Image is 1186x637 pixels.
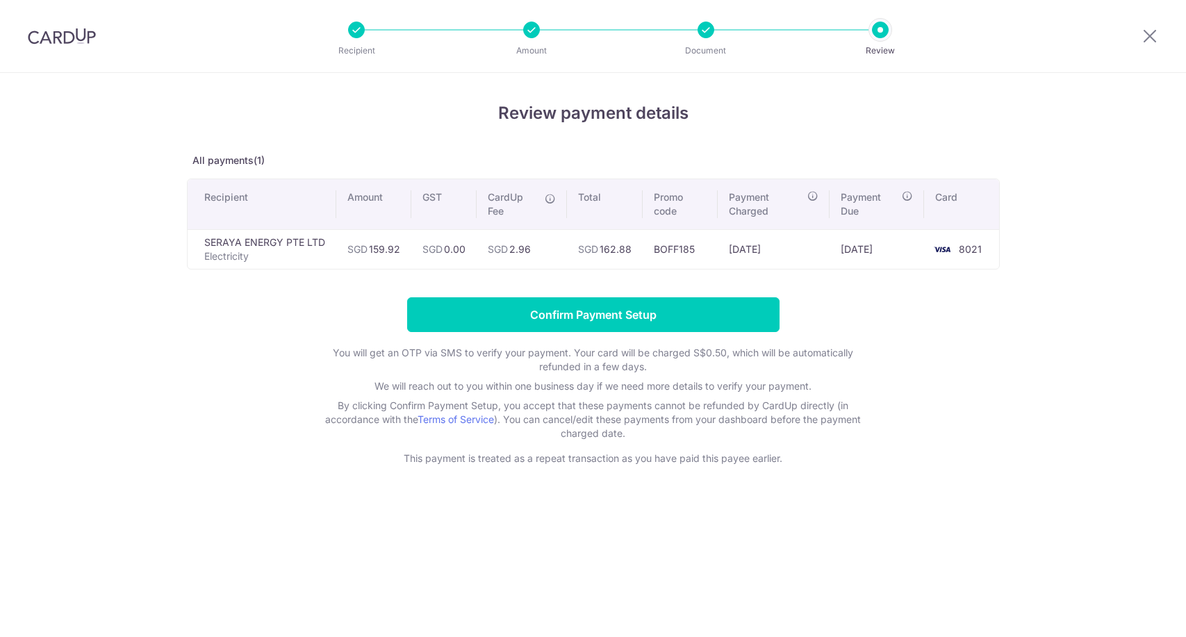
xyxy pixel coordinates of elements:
p: By clicking Confirm Payment Setup, you accept that these payments cannot be refunded by CardUp di... [315,399,871,440]
th: Promo code [643,179,717,229]
span: SGD [578,243,598,255]
p: Electricity [204,249,325,263]
span: SGD [347,243,368,255]
td: [DATE] [830,229,924,269]
span: Payment Charged [729,190,804,218]
td: BOFF185 [643,229,717,269]
td: [DATE] [718,229,830,269]
p: Recipient [305,44,408,58]
th: Recipient [188,179,336,229]
p: Review [829,44,932,58]
span: Payment Due [841,190,898,218]
p: Amount [480,44,583,58]
a: Terms of Service [418,413,494,425]
input: Confirm Payment Setup [407,297,780,332]
td: SERAYA ENERGY PTE LTD [188,229,336,269]
span: 8021 [959,243,982,255]
td: 2.96 [477,229,568,269]
th: Amount [336,179,411,229]
h4: Review payment details [187,101,1000,126]
td: 162.88 [567,229,643,269]
p: Document [654,44,757,58]
td: 0.00 [411,229,477,269]
span: CardUp Fee [488,190,538,218]
span: SGD [488,243,508,255]
img: CardUp [28,28,96,44]
th: GST [411,179,477,229]
th: Total [567,179,643,229]
p: All payments(1) [187,154,1000,167]
p: We will reach out to you within one business day if we need more details to verify your payment. [315,379,871,393]
img: <span class="translation_missing" title="translation missing: en.account_steps.new_confirm_form.b... [928,241,956,258]
th: Card [924,179,998,229]
span: SGD [422,243,443,255]
p: You will get an OTP via SMS to verify your payment. Your card will be charged S$0.50, which will ... [315,346,871,374]
td: 159.92 [336,229,411,269]
p: This payment is treated as a repeat transaction as you have paid this payee earlier. [315,452,871,465]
